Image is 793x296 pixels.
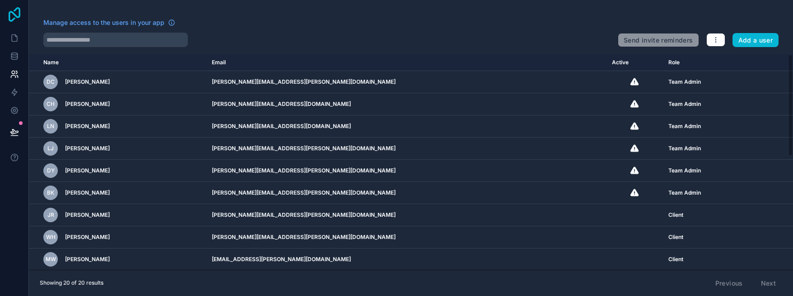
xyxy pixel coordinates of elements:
th: Email [206,54,606,71]
span: Client [668,234,683,241]
span: [PERSON_NAME] [65,123,110,130]
button: Add a user [732,33,779,48]
span: Team Admin [668,78,701,86]
span: LN [47,123,54,130]
span: CH [47,100,55,108]
span: WH [46,234,56,241]
span: [PERSON_NAME] [65,189,110,196]
td: [PERSON_NAME][EMAIL_ADDRESS][PERSON_NAME][DOMAIN_NAME] [206,204,606,226]
span: DY [47,167,55,174]
th: Active [606,54,663,71]
span: DC [47,78,55,86]
th: Role [663,54,752,71]
span: JR [47,211,54,219]
td: [PERSON_NAME][EMAIL_ADDRESS][PERSON_NAME][DOMAIN_NAME] [206,160,606,182]
span: [PERSON_NAME] [65,100,110,108]
span: Team Admin [668,123,701,130]
span: Team Admin [668,100,701,108]
td: [PERSON_NAME][EMAIL_ADDRESS][DOMAIN_NAME] [206,115,606,138]
td: [EMAIL_ADDRESS][PERSON_NAME][DOMAIN_NAME] [206,248,606,271]
a: Manage access to the users in your app [43,18,175,27]
td: [PERSON_NAME][EMAIL_ADDRESS][PERSON_NAME][DOMAIN_NAME] [206,71,606,93]
span: MW [46,256,56,263]
span: Client [668,211,683,219]
span: [PERSON_NAME] [65,211,110,219]
span: [PERSON_NAME] [65,78,110,86]
span: Manage access to the users in your app [43,18,164,27]
th: Name [29,54,206,71]
td: [PERSON_NAME][EMAIL_ADDRESS][DOMAIN_NAME] [206,93,606,115]
span: [PERSON_NAME] [65,167,110,174]
span: Client [668,256,683,263]
td: [PERSON_NAME][EMAIL_ADDRESS][PERSON_NAME][DOMAIN_NAME] [206,226,606,248]
span: Team Admin [668,189,701,196]
span: [PERSON_NAME] [65,234,110,241]
span: BK [47,189,54,196]
span: LJ [47,145,54,152]
div: scrollable content [29,54,793,270]
td: [PERSON_NAME][EMAIL_ADDRESS][PERSON_NAME][DOMAIN_NAME] [206,138,606,160]
span: Team Admin [668,145,701,152]
span: Showing 20 of 20 results [40,279,103,286]
span: [PERSON_NAME] [65,256,110,263]
span: [PERSON_NAME] [65,145,110,152]
span: Team Admin [668,167,701,174]
td: [PERSON_NAME][EMAIL_ADDRESS][PERSON_NAME][DOMAIN_NAME] [206,182,606,204]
